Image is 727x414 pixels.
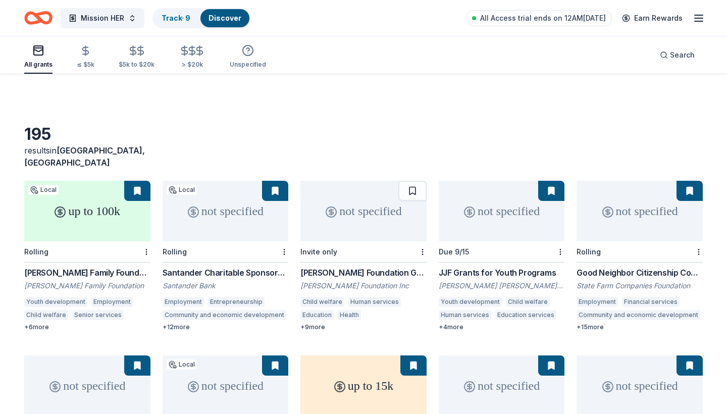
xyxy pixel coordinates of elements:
div: [PERSON_NAME] Foundation Inc [300,281,427,291]
div: results [24,144,150,169]
a: All Access trial ends on 12AM[DATE] [466,10,612,26]
div: ≤ $5k [77,61,94,69]
div: [PERSON_NAME] Family Foundation Grant [24,267,150,279]
a: not specifiedDue 9/15JJF Grants for Youth Programs[PERSON_NAME] [PERSON_NAME] FoundationYouth dev... [439,181,565,331]
button: ≤ $5k [77,41,94,74]
div: Child welfare [300,297,344,307]
div: Community and economic development [163,310,286,320]
div: Education [300,310,334,320]
a: not specifiedRollingGood Neighbor Citizenship Company GrantsState Farm Companies FoundationEmploy... [577,181,703,331]
span: All Access trial ends on 12AM[DATE] [480,12,606,24]
div: Local [28,185,59,195]
div: Local [167,359,197,370]
div: Employment [163,297,204,307]
div: Local [167,185,197,195]
div: Unspecified [230,61,266,69]
div: not specified [577,181,703,241]
div: not specified [300,181,427,241]
div: State Farm Companies Foundation [577,281,703,291]
div: + 12 more [163,323,289,331]
div: Youth development [24,297,87,307]
button: Search [652,45,703,65]
a: not specifiedInvite only[PERSON_NAME] Foundation Grant[PERSON_NAME] Foundation IncChild welfareHu... [300,181,427,331]
div: Arts and culture [365,310,417,320]
a: not specifiedLocalRollingSantander Charitable Sponsorship ProgramSantander BankEmploymentEntrepre... [163,181,289,331]
div: JJF Grants for Youth Programs [439,267,565,279]
div: + 9 more [300,323,427,331]
div: $5k to $20k [119,61,154,69]
div: up to 100k [24,181,150,241]
div: Human services [348,297,401,307]
div: + 4 more [439,323,565,331]
a: Earn Rewards [616,9,689,27]
div: Community and economic development [577,310,700,320]
button: Unspecified [230,40,266,74]
div: Health [338,310,361,320]
div: [PERSON_NAME] Foundation Grant [300,267,427,279]
button: $5k to $20k [119,41,154,74]
span: [GEOGRAPHIC_DATA], [GEOGRAPHIC_DATA] [24,145,145,168]
div: Financial services [622,297,680,307]
div: + 6 more [24,323,150,331]
div: + 15 more [577,323,703,331]
div: Education services [495,310,556,320]
button: Track· 9Discover [152,8,250,28]
span: in [24,145,145,168]
div: Rolling [577,247,601,256]
div: Child welfare [24,310,68,320]
div: Santander Charitable Sponsorship Program [163,267,289,279]
div: Entrepreneurship [208,297,265,307]
div: Santander Bank [163,281,289,291]
div: Good Neighbor Citizenship Company Grants [577,267,703,279]
div: [PERSON_NAME] [PERSON_NAME] Foundation [439,281,565,291]
div: Employment [91,297,133,307]
span: Mission HER [81,12,124,24]
div: Due 9/15 [439,247,469,256]
a: up to 100kLocalRolling[PERSON_NAME] Family Foundation Grant[PERSON_NAME] Family FoundationYouth d... [24,181,150,331]
span: Search [670,49,695,61]
div: Rolling [24,247,48,256]
div: not specified [163,181,289,241]
a: Home [24,6,53,30]
div: Rolling [163,247,187,256]
div: 195 [24,124,150,144]
div: Human services [439,310,491,320]
div: Employment [577,297,618,307]
button: Mission HER [61,8,144,28]
div: Invite only [300,247,337,256]
div: not specified [439,181,565,241]
a: Track· 9 [162,14,190,22]
a: Discover [209,14,241,22]
div: Child welfare [506,297,550,307]
div: All grants [24,61,53,69]
div: [PERSON_NAME] Family Foundation [24,281,150,291]
button: All grants [24,40,53,74]
div: > $20k [179,61,205,69]
button: > $20k [179,41,205,74]
div: Senior services [72,310,124,320]
div: Youth development [439,297,502,307]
